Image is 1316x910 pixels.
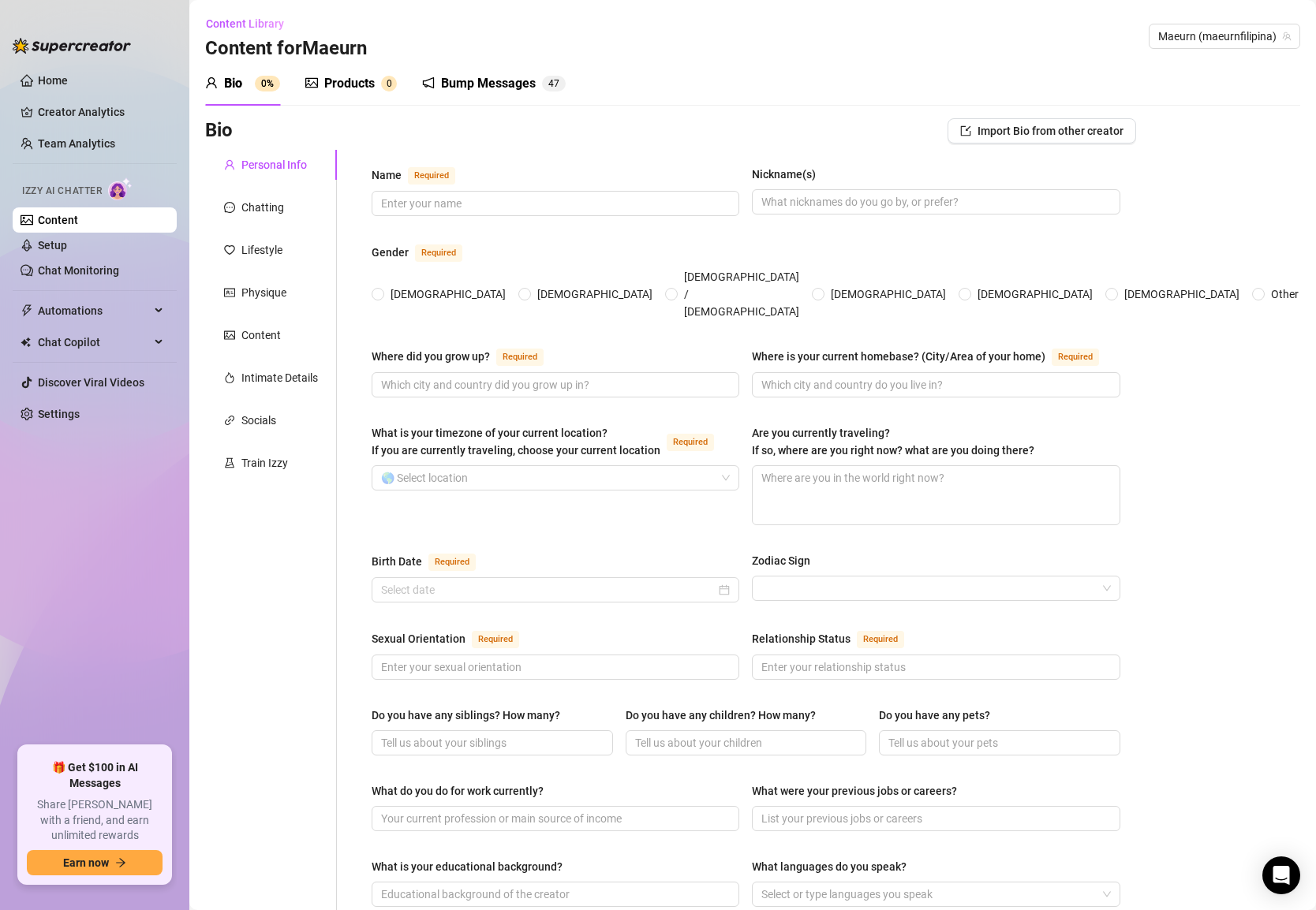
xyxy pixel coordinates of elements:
span: 🎁 Get $100 in AI Messages [27,760,163,791]
span: link [224,415,235,426]
span: [DEMOGRAPHIC_DATA] [971,285,1099,303]
a: Home [38,74,68,87]
span: picture [224,330,235,341]
div: Train Izzy [241,454,288,472]
span: Required [408,167,455,185]
span: [DEMOGRAPHIC_DATA] [1118,285,1246,303]
div: What is your educational background? [372,858,563,875]
div: Sexual Orientation [372,630,465,647]
input: Nickname(s) [761,193,1107,211]
div: Zodiac Sign [752,552,810,569]
span: notification [422,76,435,89]
span: experiment [224,457,235,468]
label: Where did you grow up? [372,347,561,366]
label: Zodiac Sign [752,552,821,569]
a: Creator Analytics [38,99,164,125]
div: Name [372,166,402,184]
span: 7 [554,78,559,89]
div: Birth Date [372,553,422,570]
span: [DEMOGRAPHIC_DATA] [384,285,512,303]
sup: 47 [542,76,566,91]
span: user [205,76,218,89]
span: Required [667,434,714,451]
span: picture [305,76,318,89]
span: Earn now [63,856,109,869]
a: Content [38,214,78,226]
label: Where is your current homebase? (City/Area of your home) [752,347,1116,366]
div: Products [324,74,375,93]
div: Where is your current homebase? (City/Area of your home) [752,348,1045,365]
div: Chatting [241,199,284,216]
span: heart [224,244,235,255]
span: Required [857,631,904,648]
input: Birth Date [381,581,716,599]
div: Nickname(s) [752,166,816,183]
div: Bio [224,74,242,93]
sup: 0% [255,76,280,91]
span: Required [472,631,519,648]
span: [DEMOGRAPHIC_DATA] / [DEMOGRAPHIC_DATA] [678,268,806,320]
input: What languages do you speak? [761,885,765,904]
label: Gender [372,243,480,262]
span: import [960,125,971,136]
span: Maeurn (maeurnfilipina) [1158,24,1291,48]
input: Do you have any pets? [888,734,1108,751]
label: Name [372,166,473,185]
span: team [1282,32,1292,41]
div: Intimate Details [241,369,318,386]
div: What were your previous jobs or careers? [752,782,957,800]
label: Sexual Orientation [372,629,536,648]
label: Do you have any children? How many? [626,707,827,724]
label: What is your educational background? [372,858,574,875]
h3: Bio [205,118,233,144]
span: message [224,202,235,213]
span: Share [PERSON_NAME] with a friend, and earn unlimited rewards [27,797,163,844]
label: Relationship Status [752,629,922,648]
h3: Content for Maeurn [205,36,367,62]
div: Socials [241,412,276,429]
div: Personal Info [241,156,307,173]
label: Do you have any pets? [879,707,1001,724]
input: Where is your current homebase? (City/Area of your home) [761,376,1107,393]
span: Required [496,349,544,366]
input: What do you do for work currently? [381,810,727,827]
div: Bump Messages [441,74,536,93]
div: Gender [372,244,409,261]
a: Chat Monitoring [38,264,119,277]
label: Do you have any siblings? How many? [372,707,571,724]
a: Setup [38,239,67,252]
input: Do you have any siblings? How many? [381,734,600,751]
span: Required [1052,349,1099,366]
sup: 0 [381,76,397,91]
div: Open Intercom Messenger [1262,856,1300,894]
a: Settings [38,408,80,420]
img: logo-BBDzfeDw.svg [13,38,131,54]
span: [DEMOGRAPHIC_DATA] [824,285,952,303]
div: Do you have any children? How many? [626,707,816,724]
input: What is your educational background? [381,886,727,903]
span: 4 [548,78,554,89]
button: Import Bio from other creator [948,118,1136,144]
label: What languages do you speak? [752,858,918,875]
span: Content Library [206,17,284,30]
span: arrow-right [115,857,126,868]
div: Content [241,326,281,344]
input: Relationship Status [761,658,1107,676]
label: Nickname(s) [752,166,827,183]
input: What were your previous jobs or careers? [761,810,1107,827]
span: fire [224,372,235,383]
button: Content Library [205,11,297,36]
span: Chat Copilot [38,330,150,355]
div: What languages do you speak? [752,858,907,875]
input: Name [381,195,727,212]
span: Other [1265,285,1305,303]
span: Are you currently traveling? If so, where are you right now? what are you doing there? [752,427,1034,457]
span: Required [415,244,462,262]
span: Required [428,554,476,571]
label: What were your previous jobs or careers? [752,782,968,800]
div: Where did you grow up? [372,348,490,365]
div: Physique [241,284,286,301]
span: Import Bio from other creator [978,125,1123,137]
input: Where did you grow up? [381,376,727,393]
span: idcard [224,287,235,298]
